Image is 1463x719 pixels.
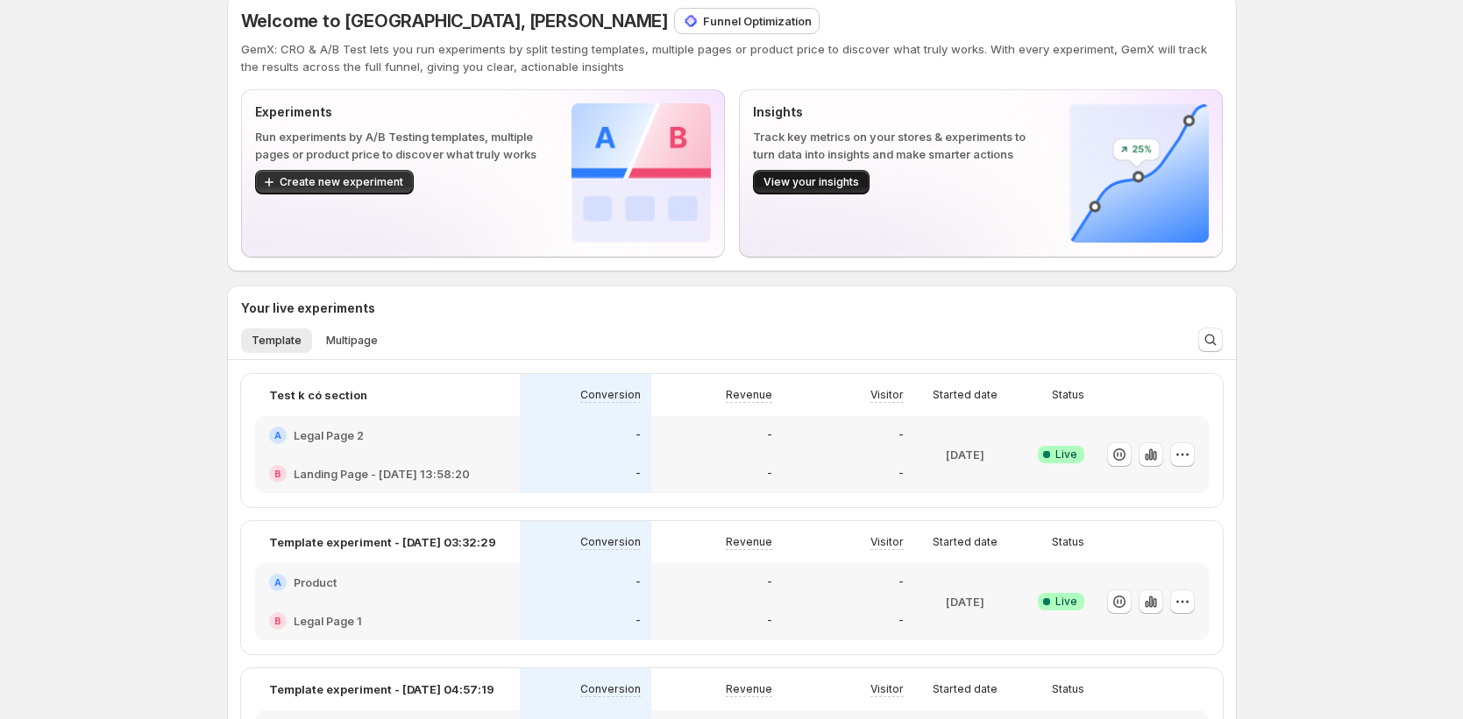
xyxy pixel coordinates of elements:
[726,682,772,696] p: Revenue
[269,386,367,404] p: Test k có section
[294,574,337,591] h2: Product
[1055,595,1077,609] span: Live
[241,40,1223,75] p: GemX: CRO & A/B Test lets you run experiments by split testing templates, multiple pages or produ...
[280,175,403,189] span: Create new experiment
[682,12,700,30] img: Funnel Optimization
[726,535,772,549] p: Revenue
[1052,682,1084,696] p: Status
[870,682,904,696] p: Visitor
[326,334,378,348] span: Multipage
[703,12,812,30] p: Funnel Optimization
[767,467,772,481] p: -
[269,533,496,551] p: Template experiment - [DATE] 03:32:29
[580,388,641,402] p: Conversion
[274,577,281,588] h2: A
[726,388,772,402] p: Revenue
[274,469,281,479] h2: B
[255,128,543,163] p: Run experiments by A/B Testing templates, multiple pages or product price to discover what truly ...
[255,170,414,194] button: Create new experiment
[580,682,641,696] p: Conversion
[636,428,641,442] p: -
[1055,448,1077,462] span: Live
[255,103,543,121] p: Experiments
[933,682,998,696] p: Started date
[767,575,772,589] p: -
[636,614,641,628] p: -
[274,430,281,441] h2: A
[767,428,772,442] p: -
[898,467,904,481] p: -
[294,465,470,483] h2: Landing Page - [DATE] 13:58:20
[753,128,1041,163] p: Track key metrics on your stores & experiments to turn data into insights and make smarter actions
[870,388,904,402] p: Visitor
[898,614,904,628] p: -
[241,300,375,317] h3: Your live experiments
[252,334,302,348] span: Template
[580,535,641,549] p: Conversion
[767,614,772,628] p: -
[763,175,859,189] span: View your insights
[753,103,1041,121] p: Insights
[933,535,998,549] p: Started date
[753,170,870,194] button: View your insights
[946,446,984,463] p: [DATE]
[572,103,711,243] img: Experiments
[1198,328,1223,352] button: Search and filter results
[1069,103,1209,243] img: Insights
[946,593,984,610] p: [DATE]
[241,11,668,32] span: Welcome to [GEOGRAPHIC_DATA], [PERSON_NAME]
[1052,388,1084,402] p: Status
[933,388,998,402] p: Started date
[274,616,281,626] h2: B
[1052,535,1084,549] p: Status
[269,680,494,698] p: Template experiment - [DATE] 04:57:19
[870,535,904,549] p: Visitor
[898,575,904,589] p: -
[294,426,364,444] h2: Legal Page 2
[636,467,641,481] p: -
[294,612,362,630] h2: Legal Page 1
[636,575,641,589] p: -
[898,428,904,442] p: -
